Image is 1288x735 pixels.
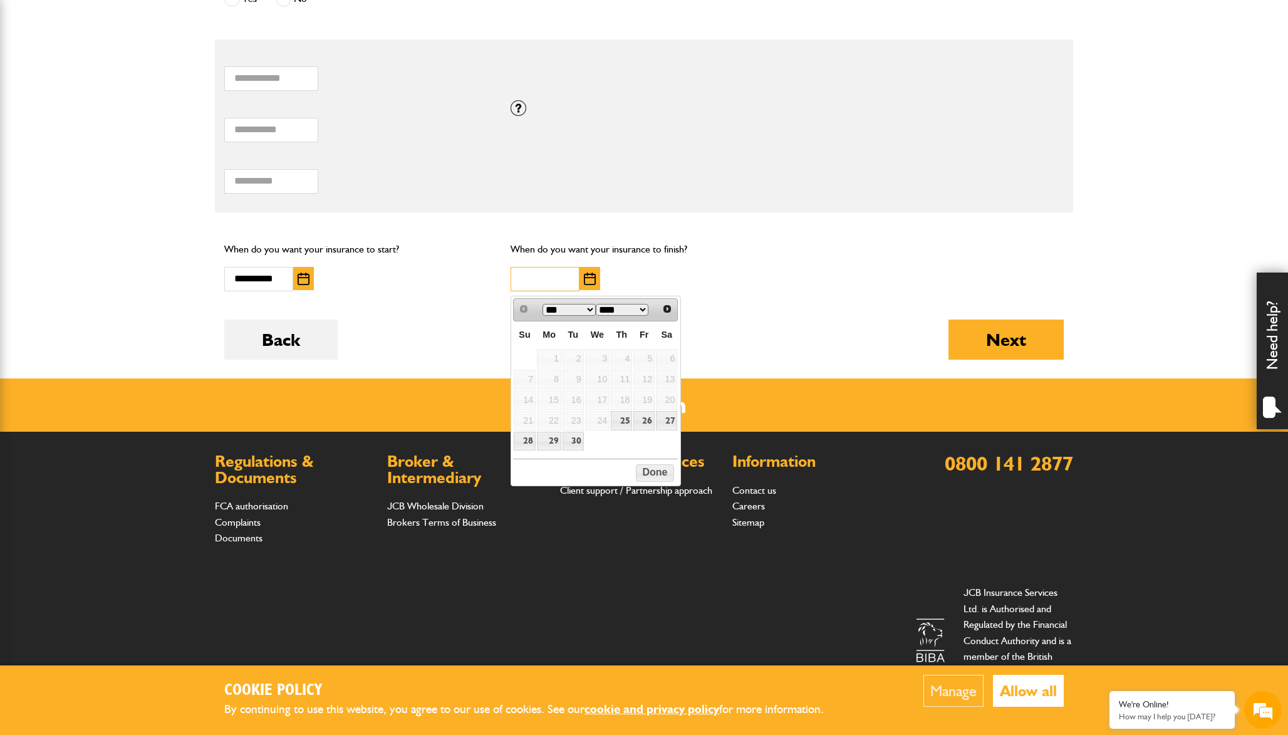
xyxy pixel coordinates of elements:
[511,241,778,258] p: When do you want your insurance to finish?
[568,330,579,340] span: Tuesday
[387,516,496,528] a: Brokers Terms of Business
[205,6,236,36] div: Minimize live chat window
[215,500,288,512] a: FCA authorisation
[616,330,627,340] span: Thursday
[658,300,677,318] a: Next
[661,330,672,340] span: Saturday
[584,702,719,716] a: cookie and privacy policy
[732,516,764,528] a: Sitemap
[591,330,604,340] span: Wednesday
[298,273,309,285] img: Choose date
[543,330,556,340] span: Monday
[993,675,1064,707] button: Allow all
[636,464,674,482] button: Done
[16,116,229,143] input: Enter your last name
[611,411,632,430] a: 25
[224,681,844,701] h2: Cookie Policy
[16,153,229,180] input: Enter your email address
[945,451,1073,476] a: 0800 141 2877
[584,273,596,285] img: Choose date
[215,516,261,528] a: Complaints
[224,700,844,719] p: By continuing to use this website, you agree to our use of cookies. See our for more information.
[65,70,210,86] div: Chat with us now
[633,411,655,430] a: 26
[948,320,1064,360] button: Next
[514,432,536,451] a: 28
[1119,712,1225,721] p: How may I help you today?
[16,227,229,375] textarea: Type your message and hit 'Enter'
[16,190,229,217] input: Enter your phone number
[560,484,712,496] a: Client support / Partnership approach
[1119,699,1225,710] div: We're Online!
[21,70,53,87] img: d_20077148190_company_1631870298795_20077148190
[387,454,547,486] h2: Broker & Intermediary
[563,432,584,451] a: 30
[732,484,776,496] a: Contact us
[732,500,765,512] a: Careers
[170,386,227,403] em: Start Chat
[224,320,338,360] button: Back
[662,304,672,314] span: Next
[923,675,984,707] button: Manage
[387,500,484,512] a: JCB Wholesale Division
[963,585,1073,697] p: JCB Insurance Services Ltd. is Authorised and Regulated by the Financial Conduct Authority and is...
[519,330,530,340] span: Sunday
[224,241,492,258] p: When do you want your insurance to start?
[656,411,677,430] a: 27
[732,454,892,470] h2: Information
[640,330,648,340] span: Friday
[537,432,561,451] a: 29
[1257,273,1288,429] div: Need help?
[215,454,375,486] h2: Regulations & Documents
[215,532,262,544] a: Documents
